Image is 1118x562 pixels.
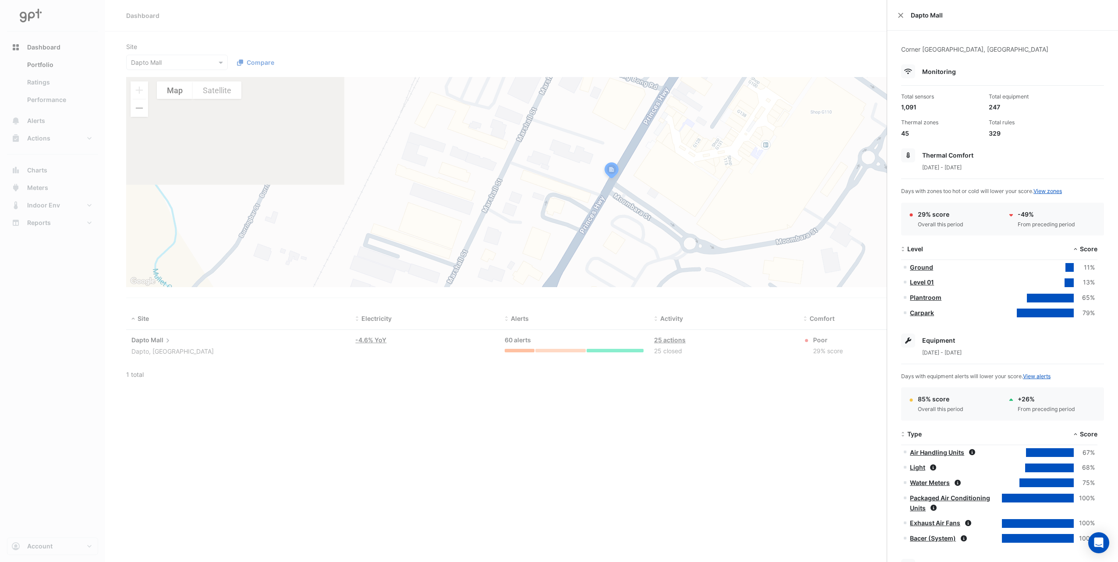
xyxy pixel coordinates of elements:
[910,263,933,271] a: Ground
[918,221,963,228] div: Overall this period
[989,129,1069,138] div: 329
[989,93,1069,101] div: Total equipment
[922,164,962,171] span: [DATE] - [DATE]
[1074,493,1095,503] div: 100%
[918,210,963,219] div: 29% score
[1074,293,1095,303] div: 65%
[1088,532,1109,553] div: Open Intercom Messenger
[901,45,1104,64] div: Corner [GEOGRAPHIC_DATA], [GEOGRAPHIC_DATA]
[910,278,934,286] a: Level 01
[910,309,934,316] a: Carpark
[901,188,1062,194] span: Days with zones too hot or cold will lower your score.
[910,534,956,542] a: Bacer (System)
[910,479,950,486] a: Water Meters
[989,119,1069,126] div: Total rules
[1074,518,1095,528] div: 100%
[922,151,973,159] span: Thermal Comfort
[918,405,963,413] div: Overall this period
[901,102,982,112] div: 1,091
[918,394,963,404] div: 85% score
[901,93,982,101] div: Total sensors
[1074,448,1095,458] div: 67%
[1074,478,1095,488] div: 75%
[1018,221,1075,228] div: From preceding period
[922,337,955,344] span: Equipment
[910,519,960,527] a: Exhaust Air Fans
[922,349,962,356] span: [DATE] - [DATE]
[922,68,956,75] span: Monitoring
[901,373,1051,379] span: Days with equipment alerts will lower your score.
[910,494,990,512] a: Packaged Air Conditioning Units
[1080,245,1097,253] span: Score
[1033,188,1062,194] a: View zones
[989,102,1069,112] div: 247
[1018,405,1075,413] div: From preceding period
[907,430,922,438] span: Type
[910,294,941,301] a: Plantroom
[1074,463,1095,473] div: 68%
[1074,263,1095,273] div: 11%
[901,129,982,138] div: 45
[1018,210,1075,219] div: -49%
[1074,308,1095,318] div: 79%
[1018,394,1075,404] div: + 26%
[907,245,923,253] span: Level
[1074,277,1095,288] div: 13%
[910,449,964,456] a: Air Handling Units
[910,464,925,471] a: Light
[1023,373,1051,379] a: View alerts
[901,119,982,126] div: Thermal zones
[898,12,904,18] button: Close
[911,11,1107,20] span: Dapto Mall
[1080,430,1097,438] span: Score
[1074,534,1095,544] div: 100%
